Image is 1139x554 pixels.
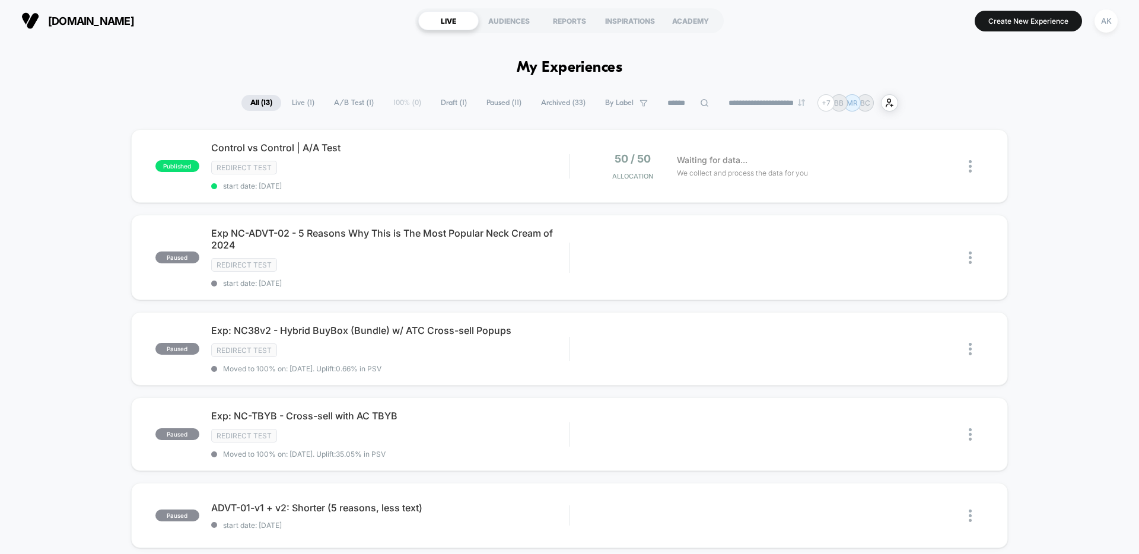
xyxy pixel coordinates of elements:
[211,258,277,272] span: Redirect Test
[817,94,835,112] div: + 7
[860,98,870,107] p: BC
[432,95,476,111] span: Draft ( 1 )
[847,98,858,107] p: MR
[677,154,747,167] span: Waiting for data...
[283,95,323,111] span: Live ( 1 )
[479,11,539,30] div: AUDIENCES
[1091,9,1121,33] button: AK
[18,11,138,30] button: [DOMAIN_NAME]
[211,410,569,422] span: Exp: NC-TBYB - Cross-sell with AC TBYB
[223,364,381,373] span: Moved to 100% on: [DATE] . Uplift: 0.66% in PSV
[600,11,660,30] div: INSPIRATIONS
[241,95,281,111] span: All ( 13 )
[517,59,623,77] h1: My Experiences
[834,98,844,107] p: BB
[539,11,600,30] div: REPORTS
[211,343,277,357] span: Redirect Test
[211,161,277,174] span: Redirect Test
[155,160,199,172] span: published
[969,251,972,264] img: close
[211,502,569,514] span: ADVT-01-v1 + v2: Shorter (5 reasons, less text)
[21,12,39,30] img: Visually logo
[155,343,199,355] span: paused
[798,99,805,106] img: end
[211,279,569,288] span: start date: [DATE]
[325,95,383,111] span: A/B Test ( 1 )
[211,521,569,530] span: start date: [DATE]
[155,510,199,521] span: paused
[612,172,653,180] span: Allocation
[211,142,569,154] span: Control vs Control | A/A Test
[48,15,134,27] span: [DOMAIN_NAME]
[677,167,808,179] span: We collect and process the data for you
[975,11,1082,31] button: Create New Experience
[211,324,569,336] span: Exp: NC38v2 - Hybrid BuyBox (Bundle) w/ ATC Cross-sell Popups
[155,251,199,263] span: paused
[532,95,594,111] span: Archived ( 33 )
[1095,9,1118,33] div: AK
[418,11,479,30] div: LIVE
[969,428,972,441] img: close
[211,227,569,251] span: Exp NC-ADVT-02 - 5 Reasons Why This is The Most Popular Neck Cream of 2024
[969,160,972,173] img: close
[615,152,651,165] span: 50 / 50
[605,98,634,107] span: By Label
[969,510,972,522] img: close
[223,450,386,459] span: Moved to 100% on: [DATE] . Uplift: 35.05% in PSV
[155,428,199,440] span: paused
[660,11,721,30] div: ACADEMY
[478,95,530,111] span: Paused ( 11 )
[211,182,569,190] span: start date: [DATE]
[969,343,972,355] img: close
[211,429,277,442] span: Redirect Test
